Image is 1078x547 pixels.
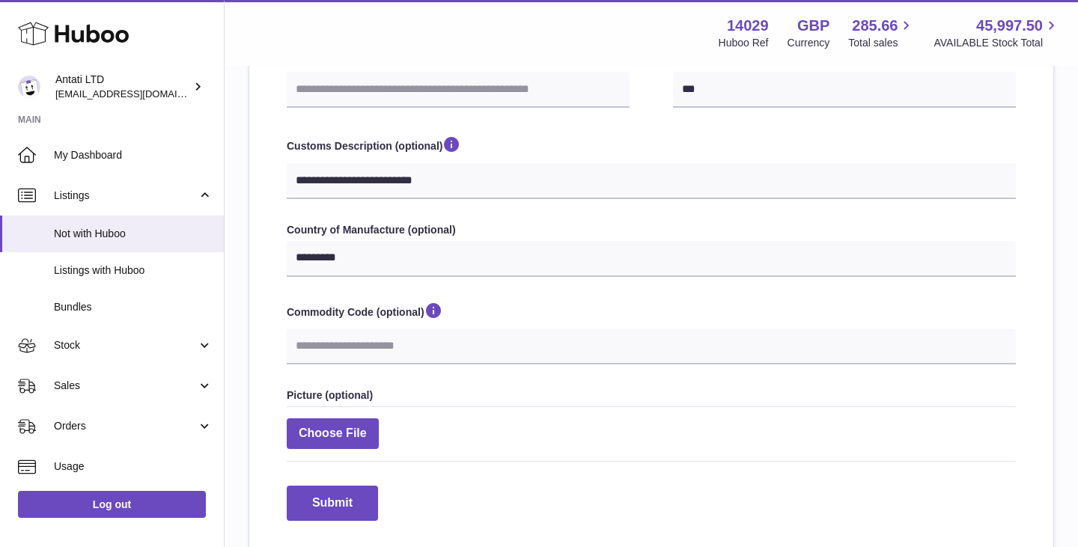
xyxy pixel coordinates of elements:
span: [EMAIL_ADDRESS][DOMAIN_NAME] [55,88,220,100]
span: Total sales [848,36,915,50]
a: 285.66 Total sales [848,16,915,50]
label: Customs Description (optional) [287,135,1016,159]
span: Sales [54,379,197,393]
label: Country of Manufacture (optional) [287,223,1016,237]
a: Log out [18,491,206,518]
label: Commodity Code (optional) [287,301,1016,325]
span: 45,997.50 [976,16,1043,36]
div: Huboo Ref [719,36,769,50]
div: Currency [788,36,830,50]
span: Usage [54,459,213,474]
button: Submit [287,486,378,521]
img: toufic@antatiskin.com [18,76,40,98]
strong: GBP [797,16,829,36]
span: Listings with Huboo [54,263,213,278]
span: Bundles [54,300,213,314]
span: Choose File [287,418,379,449]
span: Orders [54,419,197,433]
a: 45,997.50 AVAILABLE Stock Total [934,16,1060,50]
span: My Dashboard [54,148,213,162]
span: 285.66 [852,16,898,36]
span: Not with Huboo [54,227,213,241]
span: Stock [54,338,197,352]
label: Picture (optional) [287,388,1016,403]
span: AVAILABLE Stock Total [934,36,1060,50]
span: Listings [54,189,197,203]
div: Antati LTD [55,73,190,101]
strong: 14029 [727,16,769,36]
